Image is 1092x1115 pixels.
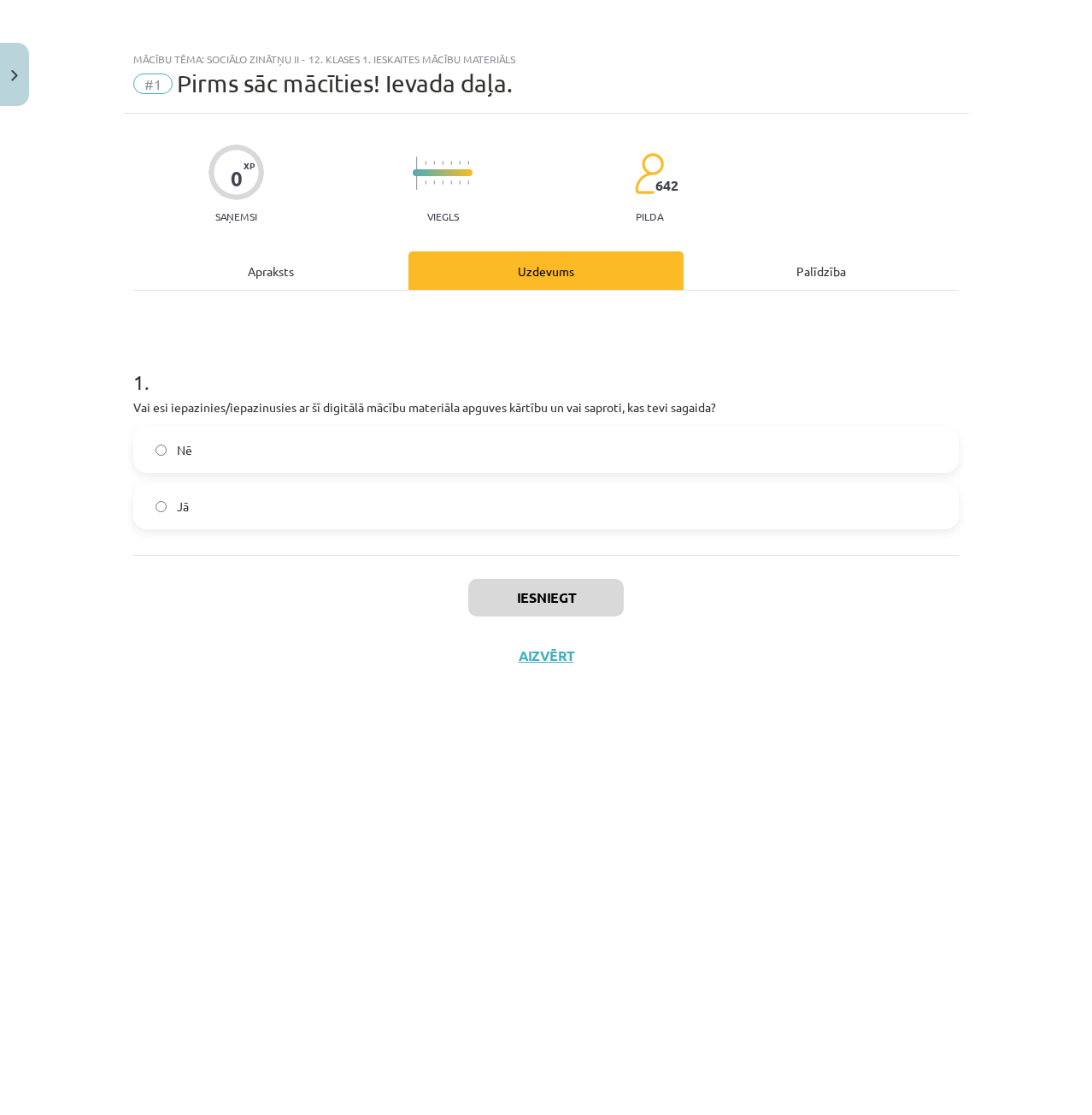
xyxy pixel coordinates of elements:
[442,161,443,165] img: icon-short-line-57e1e144782c952c97e751825c79c345078a6d821885a25fce030b3d8c18986b.svg
[156,501,167,512] input: Jā
[416,156,418,190] img: icon-long-line-d9ea69661e0d244f92f715978eff75569469978d946b2353a9bb055b3ed8787d.svg
[231,167,243,191] div: 0
[636,210,663,222] p: pilda
[467,180,469,185] img: icon-short-line-57e1e144782c952c97e751825c79c345078a6d821885a25fce030b3d8c18986b.svg
[177,441,192,459] span: Nē
[11,70,18,81] img: icon-close-lesson-0947bae3869378f0d4975bcd49f059093ad1ed9edebbc8119c70593378902aed.svg
[459,180,461,185] img: icon-short-line-57e1e144782c952c97e751825c79c345078a6d821885a25fce030b3d8c18986b.svg
[655,178,678,193] span: 642
[514,647,578,664] button: Aizvērt
[450,161,452,165] img: icon-short-line-57e1e144782c952c97e751825c79c345078a6d821885a25fce030b3d8c18986b.svg
[468,579,624,616] button: Iesniegt
[133,251,408,290] div: Apraksts
[442,180,443,185] img: icon-short-line-57e1e144782c952c97e751825c79c345078a6d821885a25fce030b3d8c18986b.svg
[156,445,167,456] input: Nē
[684,251,959,290] div: Palīdzība
[427,210,459,222] p: Viegls
[133,340,959,393] h1: 1 .
[634,152,664,195] img: students-c634bb4e5e11cddfef0936a35e636f08e4e9abd3cc4e673bd6f9a4125e45ecb1.svg
[425,161,426,165] img: icon-short-line-57e1e144782c952c97e751825c79c345078a6d821885a25fce030b3d8c18986b.svg
[433,161,435,165] img: icon-short-line-57e1e144782c952c97e751825c79c345078a6d821885a25fce030b3d8c18986b.svg
[133,74,173,94] span: #1
[177,498,189,516] span: Jā
[467,161,469,165] img: icon-short-line-57e1e144782c952c97e751825c79c345078a6d821885a25fce030b3d8c18986b.svg
[433,180,435,185] img: icon-short-line-57e1e144782c952c97e751825c79c345078a6d821885a25fce030b3d8c18986b.svg
[133,53,959,65] div: Mācību tēma: Sociālo zinātņu ii - 12. klases 1. ieskaites mācību materiāls
[133,398,959,416] p: Vai esi iepazinies/iepazinusies ar šī digitālā mācību materiāla apguves kārtību un vai saproti, k...
[450,180,452,185] img: icon-short-line-57e1e144782c952c97e751825c79c345078a6d821885a25fce030b3d8c18986b.svg
[177,69,513,97] span: Pirms sāc mācīties! Ievada daļa.
[425,180,426,185] img: icon-short-line-57e1e144782c952c97e751825c79c345078a6d821885a25fce030b3d8c18986b.svg
[408,251,684,290] div: Uzdevums
[459,161,461,165] img: icon-short-line-57e1e144782c952c97e751825c79c345078a6d821885a25fce030b3d8c18986b.svg
[208,210,264,222] p: Saņemsi
[244,161,255,170] span: XP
